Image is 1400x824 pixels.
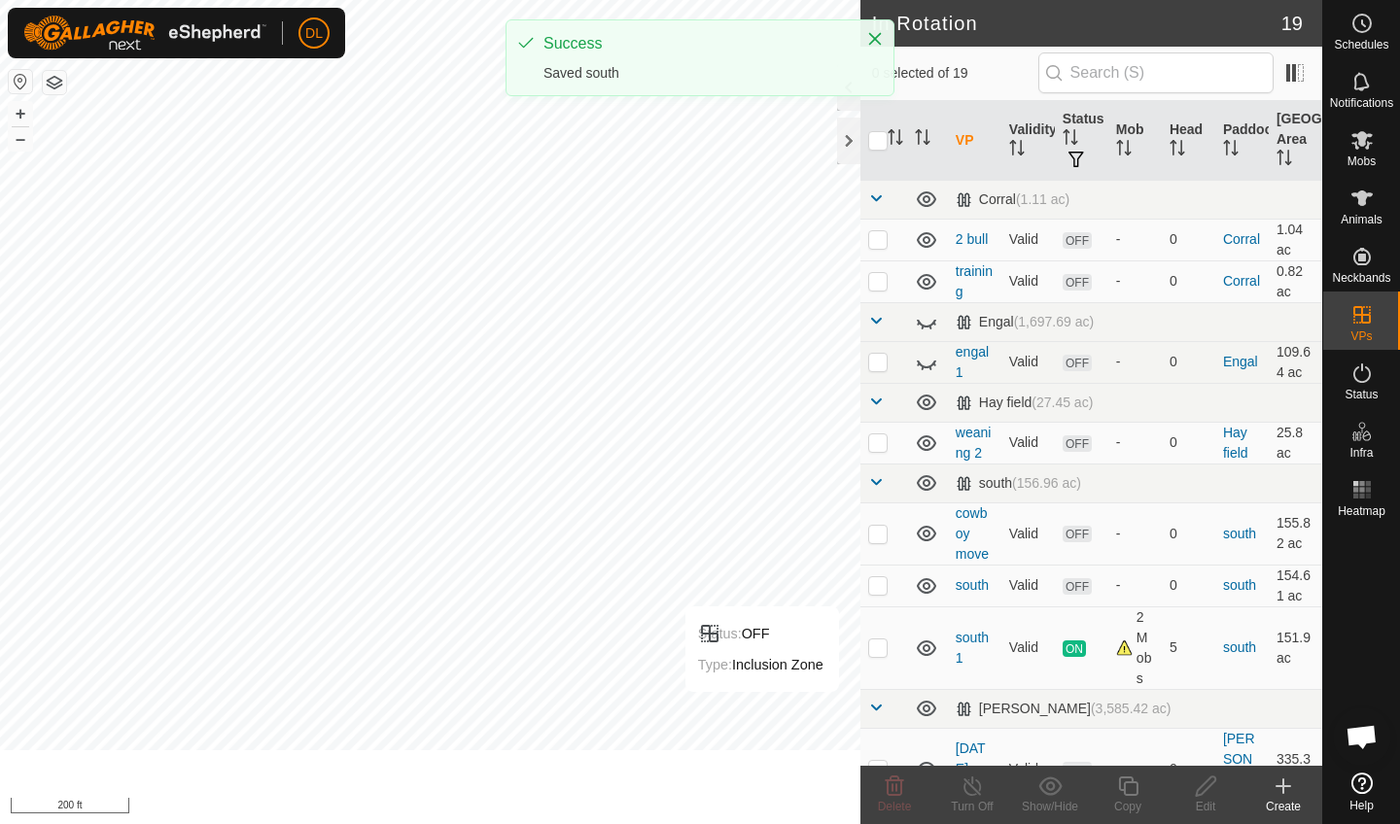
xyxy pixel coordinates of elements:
span: (1.11 ac) [1016,191,1069,207]
a: cowboy move [956,505,989,562]
td: 0 [1162,219,1215,260]
td: Valid [1001,219,1055,260]
div: - [1116,432,1154,453]
div: Turn Off [933,798,1011,815]
a: Hay field [1223,425,1248,461]
a: south [956,577,989,593]
span: Neckbands [1332,272,1390,284]
div: Create [1244,798,1322,815]
span: VPs [1350,330,1372,342]
a: Privacy Policy [353,799,426,816]
a: Corral [1223,231,1260,247]
p-sorticon: Activate to sort [915,132,930,148]
td: Valid [1001,728,1055,810]
p-sorticon: Activate to sort [1277,153,1292,168]
span: (1,697.69 ac) [1014,314,1095,329]
p-sorticon: Activate to sort [888,132,903,148]
div: Success [543,32,847,55]
span: 19 [1281,9,1303,38]
div: Open chat [1333,707,1391,766]
div: Engal [956,314,1094,330]
span: Notifications [1330,97,1393,109]
a: south 1 [956,630,989,666]
span: OFF [1063,578,1092,595]
button: + [9,102,32,125]
a: south [1223,639,1256,655]
td: Valid [1001,606,1055,689]
span: Schedules [1334,39,1388,51]
a: Contact Us [449,799,507,816]
span: (156.96 ac) [1012,475,1081,491]
p-sorticon: Activate to sort [1223,143,1239,158]
td: 335.3 ac [1269,728,1322,810]
button: Reset Map [9,70,32,93]
p-sorticon: Activate to sort [1170,143,1185,158]
div: south [956,475,1081,492]
td: 0 [1162,260,1215,302]
h2: In Rotation [872,12,1281,35]
th: [GEOGRAPHIC_DATA] Area [1269,101,1322,181]
div: - [1116,271,1154,292]
td: Valid [1001,565,1055,606]
td: 5 [1162,606,1215,689]
div: 2 Mobs [1116,607,1154,689]
td: 151.9 ac [1269,606,1322,689]
a: Corral [1223,273,1260,289]
div: Corral [956,191,1069,208]
a: [PERSON_NAME] [1223,731,1260,807]
a: Engal [1223,354,1258,369]
a: engal 1 [956,344,989,380]
span: Mobs [1347,155,1376,167]
th: Mob [1108,101,1162,181]
td: Valid [1001,502,1055,565]
label: Type: [698,657,732,672]
img: Gallagher Logo [23,16,266,51]
button: Map Layers [43,71,66,94]
span: OFF [1063,274,1092,291]
th: Paddock [1215,101,1269,181]
a: training [956,263,993,299]
div: Hay field [956,395,1094,411]
div: - [1116,352,1154,372]
span: ON [1063,640,1086,657]
td: Valid [1001,341,1055,383]
td: 0 [1162,422,1215,463]
th: Head [1162,101,1215,181]
td: 0 [1162,502,1215,565]
td: 155.82 ac [1269,502,1322,565]
button: – [9,127,32,151]
span: OFF [1063,435,1092,452]
a: [DATE] move [956,740,989,797]
span: OFF [1063,232,1092,249]
div: - [1116,759,1154,779]
a: weaning 2 [956,425,992,461]
span: OFF [1063,762,1092,778]
span: Delete [878,800,912,813]
td: Valid [1001,422,1055,463]
span: Help [1349,800,1374,811]
span: Infra [1349,447,1373,459]
div: Inclusion Zone [698,653,823,676]
button: Close [861,25,889,52]
td: 154.61 ac [1269,565,1322,606]
td: 0 [1162,341,1215,383]
div: - [1116,524,1154,544]
div: Copy [1089,798,1167,815]
span: OFF [1063,526,1092,542]
div: - [1116,575,1154,596]
p-sorticon: Activate to sort [1009,143,1025,158]
td: 0.82 ac [1269,260,1322,302]
div: OFF [698,622,823,645]
div: Show/Hide [1011,798,1089,815]
td: 1.04 ac [1269,219,1322,260]
div: Edit [1167,798,1244,815]
th: Status [1055,101,1108,181]
td: Valid [1001,260,1055,302]
span: OFF [1063,355,1092,371]
p-sorticon: Activate to sort [1063,132,1078,148]
span: Heatmap [1338,505,1385,517]
th: Validity [1001,101,1055,181]
div: - [1116,229,1154,250]
span: Status [1345,389,1378,400]
th: VP [948,101,1001,181]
